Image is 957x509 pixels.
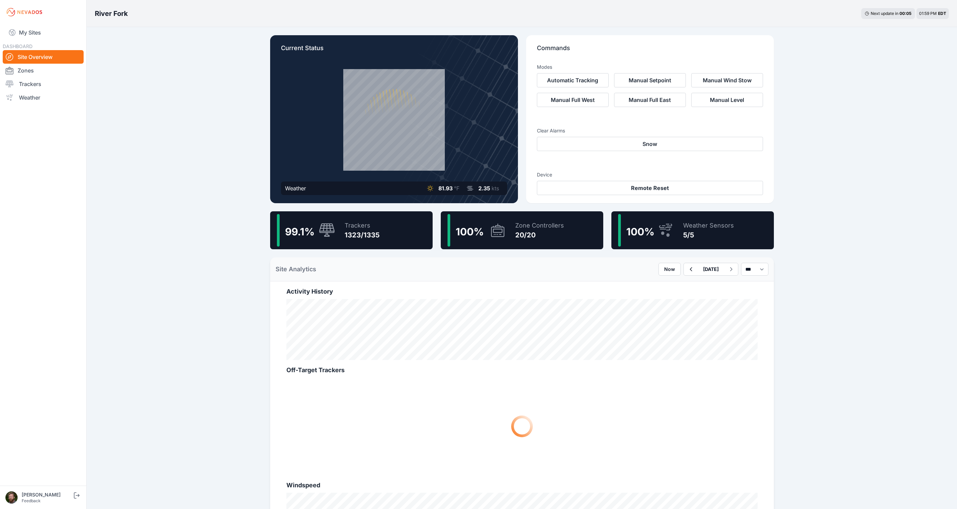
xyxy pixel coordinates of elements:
[537,171,763,178] h3: Device
[691,73,763,87] button: Manual Wind Stow
[95,5,128,22] nav: Breadcrumb
[345,230,379,240] div: 1323/1335
[871,11,898,16] span: Next update in
[537,64,552,70] h3: Modes
[5,7,43,18] img: Nevados
[5,491,18,504] img: Sam Prest
[454,185,459,192] span: °F
[286,481,758,490] h2: Windspeed
[537,43,763,58] p: Commands
[658,263,681,276] button: Now
[456,226,484,238] span: 100 %
[438,185,453,192] span: 81.93
[95,9,128,18] h3: River Fork
[3,50,84,64] a: Site Overview
[3,91,84,104] a: Weather
[478,185,490,192] span: 2.35
[626,226,654,238] span: 100 %
[691,93,763,107] button: Manual Level
[537,181,763,195] button: Remote Reset
[286,287,758,296] h2: Activity History
[683,230,734,240] div: 5/5
[276,264,316,274] h2: Site Analytics
[22,491,72,498] div: [PERSON_NAME]
[614,93,686,107] button: Manual Full East
[270,211,433,249] a: 99.1%Trackers1323/1335
[683,221,734,230] div: Weather Sensors
[22,498,41,503] a: Feedback
[537,137,763,151] button: Snow
[537,127,763,134] h3: Clear Alarms
[285,226,314,238] span: 99.1 %
[3,24,84,41] a: My Sites
[899,11,912,16] div: 00 : 05
[611,211,774,249] a: 100%Weather Sensors5/5
[3,64,84,77] a: Zones
[492,185,499,192] span: kts
[281,43,507,58] p: Current Status
[698,263,724,275] button: [DATE]
[614,73,686,87] button: Manual Setpoint
[3,43,32,49] span: DASHBOARD
[286,365,758,375] h2: Off-Target Trackers
[345,221,379,230] div: Trackers
[537,73,609,87] button: Automatic Tracking
[919,11,937,16] span: 01:59 PM
[537,93,609,107] button: Manual Full West
[515,230,564,240] div: 20/20
[515,221,564,230] div: Zone Controllers
[3,77,84,91] a: Trackers
[285,184,306,192] div: Weather
[938,11,946,16] span: EDT
[441,211,603,249] a: 100%Zone Controllers20/20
